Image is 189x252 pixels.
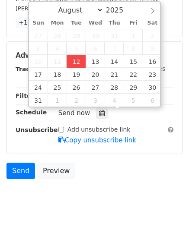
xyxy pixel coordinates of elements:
span: August 31, 2025 [29,94,48,107]
h5: Advanced [16,50,173,60]
span: August 8, 2025 [124,42,143,55]
a: Preview [37,163,75,179]
span: August 6, 2025 [86,42,105,55]
label: Add unsubscribe link [67,125,131,134]
span: July 29, 2025 [67,29,86,42]
span: Tue [67,20,86,26]
span: Thu [105,20,124,26]
span: September 3, 2025 [86,94,105,107]
input: Year [103,6,135,14]
span: August 26, 2025 [67,81,86,94]
a: +12 more [16,17,52,28]
span: Fri [124,20,143,26]
span: August 5, 2025 [67,42,86,55]
strong: Filters [16,92,38,99]
span: Sat [143,20,162,26]
span: September 5, 2025 [124,94,143,107]
span: September 4, 2025 [105,94,124,107]
strong: Schedule [16,109,47,116]
span: August 22, 2025 [124,68,143,81]
span: September 1, 2025 [48,94,67,107]
span: August 29, 2025 [124,81,143,94]
iframe: Chat Widget [146,211,189,252]
a: Copy unsubscribe link [58,136,136,144]
span: Wed [86,20,105,26]
span: July 31, 2025 [105,29,124,42]
strong: Tracking [16,66,45,72]
span: August 15, 2025 [124,55,143,68]
span: August 16, 2025 [143,55,162,68]
strong: Unsubscribe [16,126,58,133]
span: August 19, 2025 [67,68,86,81]
span: August 23, 2025 [143,68,162,81]
span: August 13, 2025 [86,55,105,68]
span: August 11, 2025 [48,55,67,68]
span: August 4, 2025 [48,42,67,55]
span: August 24, 2025 [29,81,48,94]
span: Mon [48,20,67,26]
span: August 30, 2025 [143,81,162,94]
span: August 1, 2025 [124,29,143,42]
span: August 12, 2025 [67,55,86,68]
span: August 10, 2025 [29,55,48,68]
span: August 25, 2025 [48,81,67,94]
span: August 9, 2025 [143,42,162,55]
span: July 30, 2025 [86,29,105,42]
small: [PERSON_NAME][EMAIL_ADDRESS][DOMAIN_NAME] [16,5,158,12]
span: August 7, 2025 [105,42,124,55]
a: Send [6,163,35,179]
span: July 28, 2025 [48,29,67,42]
span: August 14, 2025 [105,55,124,68]
span: August 20, 2025 [86,68,105,81]
span: August 17, 2025 [29,68,48,81]
span: August 18, 2025 [48,68,67,81]
span: August 28, 2025 [105,81,124,94]
span: September 2, 2025 [67,94,86,107]
span: September 6, 2025 [143,94,162,107]
span: July 27, 2025 [29,29,48,42]
span: August 2, 2025 [143,29,162,42]
span: Sun [29,20,48,26]
span: August 3, 2025 [29,42,48,55]
span: Send now [58,109,90,117]
span: August 21, 2025 [105,68,124,81]
span: August 27, 2025 [86,81,105,94]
